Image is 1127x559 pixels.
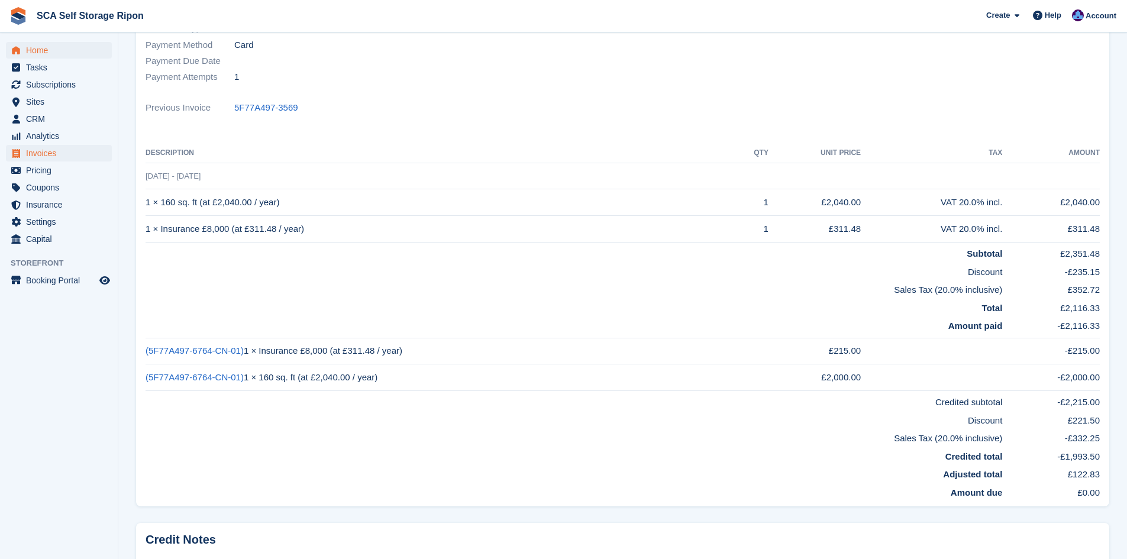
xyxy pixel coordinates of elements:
td: £311.48 [768,216,861,243]
span: Capital [26,231,97,247]
td: £221.50 [1002,409,1100,428]
span: Sites [26,93,97,110]
td: £311.48 [1002,216,1100,243]
td: Credited subtotal [146,391,1002,409]
td: -£2,000.00 [1002,364,1100,391]
a: SCA Self Storage Ripon [32,6,148,25]
th: QTY [735,144,768,163]
div: VAT 20.0% incl. [861,222,1002,236]
img: Sarah Race [1072,9,1084,21]
td: £122.83 [1002,463,1100,482]
strong: Amount paid [948,321,1003,331]
td: 1 [735,216,768,243]
td: £215.00 [768,338,861,364]
a: menu [6,93,112,110]
span: Payment Attempts [146,70,234,84]
td: £2,000.00 [768,364,861,391]
td: 1 × Insurance £8,000 (at £311.48 / year) [146,216,735,243]
span: [DATE] - [DATE] [146,172,201,180]
span: Card [234,38,254,52]
th: Description [146,144,735,163]
td: Discount [146,261,1002,279]
a: menu [6,42,112,59]
a: menu [6,196,112,213]
td: -£2,116.33 [1002,315,1100,338]
span: Invoices [26,145,97,161]
td: Sales Tax (20.0% inclusive) [146,279,1002,297]
td: Sales Tax (20.0% inclusive) [146,427,1002,445]
a: menu [6,162,112,179]
span: Booking Portal [26,272,97,289]
td: -£332.25 [1002,427,1100,445]
img: stora-icon-8386f47178a22dfd0bd8f6a31ec36ba5ce8667c1dd55bd0f319d3a0aa187defe.svg [9,7,27,25]
a: menu [6,214,112,230]
span: Analytics [26,128,97,144]
span: Help [1045,9,1061,21]
th: Tax [861,144,1002,163]
td: 1 × 160 sq. ft (at £2,040.00 / year) [146,364,735,391]
td: Discount [146,409,1002,428]
strong: Total [982,303,1003,313]
span: Coupons [26,179,97,196]
h2: Credit Notes [146,532,1100,547]
td: -£1,993.50 [1002,445,1100,464]
span: Pricing [26,162,97,179]
td: -£215.00 [1002,338,1100,364]
td: 1 × Insurance £8,000 (at £311.48 / year) [146,338,735,364]
span: Settings [26,214,97,230]
td: £2,040.00 [768,189,861,216]
td: £0.00 [1002,482,1100,500]
td: £2,040.00 [1002,189,1100,216]
a: menu [6,111,112,127]
td: £2,116.33 [1002,297,1100,315]
td: -£2,215.00 [1002,391,1100,409]
th: Unit Price [768,144,861,163]
a: Preview store [98,273,112,287]
span: Insurance [26,196,97,213]
span: Payment Method [146,38,234,52]
a: menu [6,179,112,196]
strong: Adjusted total [943,469,1002,479]
th: Amount [1002,144,1100,163]
strong: Credited total [945,451,1003,461]
span: 1 [234,70,239,84]
a: menu [6,76,112,93]
span: Storefront [11,257,118,269]
td: 1 [735,189,768,216]
td: £352.72 [1002,279,1100,297]
div: VAT 20.0% incl. [861,196,1002,209]
span: Create [986,9,1010,21]
a: (5F77A497-6764-CN-01) [146,372,244,382]
a: (5F77A497-6764-CN-01) [146,345,244,356]
td: £2,351.48 [1002,243,1100,261]
a: 5F77A497-3569 [234,101,298,115]
a: menu [6,272,112,289]
span: Account [1086,10,1116,22]
strong: Subtotal [967,248,1002,259]
span: Subscriptions [26,76,97,93]
a: menu [6,59,112,76]
span: Previous Invoice [146,101,234,115]
td: 1 × 160 sq. ft (at £2,040.00 / year) [146,189,735,216]
span: Home [26,42,97,59]
td: -£235.15 [1002,261,1100,279]
a: menu [6,128,112,144]
a: menu [6,231,112,247]
span: Tasks [26,59,97,76]
span: Payment Due Date [146,54,234,68]
a: menu [6,145,112,161]
strong: Amount due [951,487,1003,497]
span: CRM [26,111,97,127]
